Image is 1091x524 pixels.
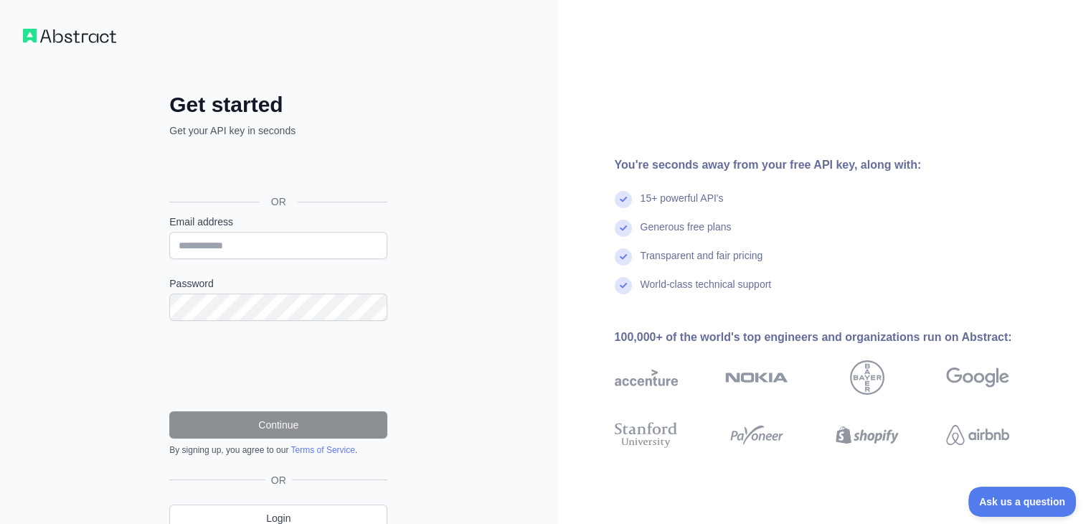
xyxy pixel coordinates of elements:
img: accenture [615,360,678,395]
span: OR [265,473,292,487]
div: Generous free plans [641,220,732,248]
img: check mark [615,220,632,237]
img: airbnb [946,419,1009,451]
h2: Get started [169,92,387,118]
img: check mark [615,191,632,208]
img: Workflow [23,29,116,43]
img: check mark [615,248,632,266]
img: bayer [850,360,884,395]
div: 15+ powerful API's [641,191,724,220]
iframe: reCAPTCHA [169,338,387,394]
div: You're seconds away from your free API key, along with: [615,156,1055,174]
img: nokia [725,360,788,395]
p: Get your API key in seconds [169,123,387,138]
img: check mark [615,277,632,294]
div: By signing up, you agree to our . [169,444,387,456]
label: Email address [169,215,387,229]
iframe: Toggle Customer Support [968,487,1077,517]
label: Password [169,276,387,291]
img: google [946,360,1009,395]
div: World-class technical support [641,277,772,306]
span: OR [260,195,298,209]
div: Transparent and fair pricing [641,248,763,277]
img: shopify [836,419,899,451]
div: 100,000+ of the world's top engineers and organizations run on Abstract: [615,329,1055,346]
a: Terms of Service [291,445,354,455]
img: stanford university [615,419,678,451]
img: payoneer [725,419,788,451]
iframe: Sign in with Google Button [162,154,392,185]
button: Continue [169,411,387,439]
